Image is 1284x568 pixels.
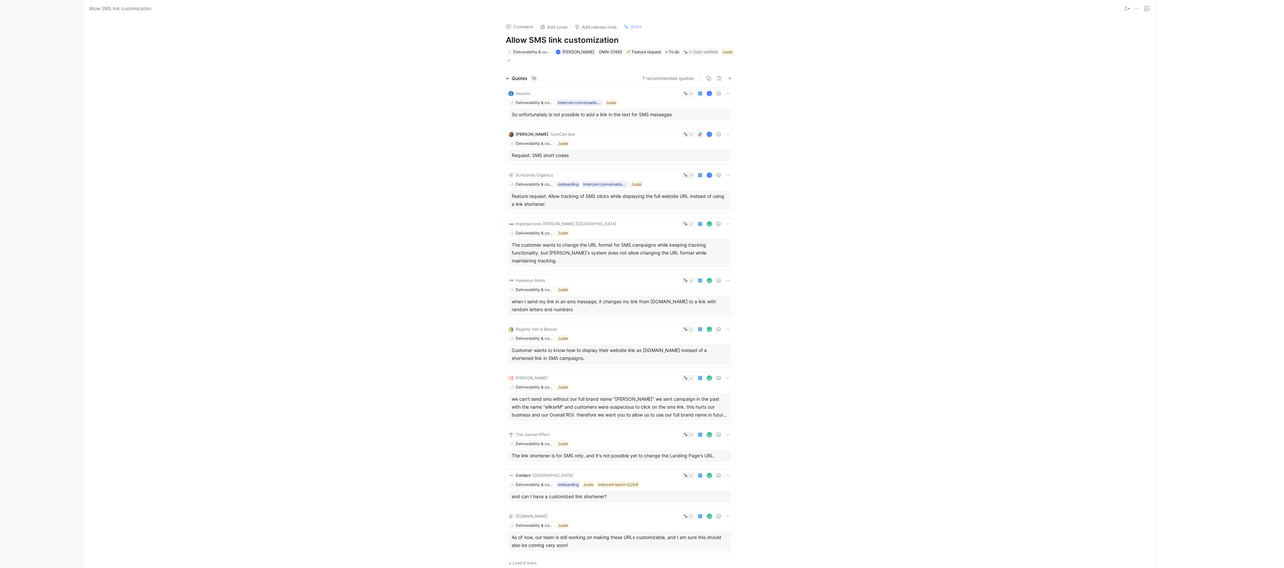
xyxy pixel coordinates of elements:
div: Schizandu Organics [516,172,553,178]
div: Juste [631,181,642,188]
div: The Journal Effect [516,431,550,438]
img: logo [508,91,514,96]
div: Juste [606,99,616,106]
div: we can't send sms without our full brand name "[PERSON_NAME]" we sent campaign in the past with t... [512,395,728,419]
button: 7 recommended quotes [642,74,694,82]
span: Load 6 more [513,560,537,566]
div: Deliverability & compliance [516,384,553,391]
div: Deliverability & compliance [516,522,553,529]
div: Juste [558,140,568,147]
div: Deliverability & compliance [513,49,550,55]
span: · SureCart test [549,132,575,137]
img: avatar [707,514,711,519]
div: OMN-27465 [599,49,622,55]
div: Request: SMS short codes [512,151,728,159]
div: Feature request [627,49,661,55]
span: To do [669,49,679,55]
span: Allow SMS link customization [89,5,151,13]
div: K [707,92,711,96]
div: 16 [530,75,537,82]
div: Customer wants to know how to display their website link as [DOMAIN_NAME] instead of a shortened ... [512,346,728,362]
span: [PERSON_NAME] [562,49,594,54]
div: Juste [722,49,732,55]
div: Seaonic [516,90,531,97]
span: [PERSON_NAME] [516,132,549,137]
div: [DOMAIN_NAME] [516,513,548,520]
span: Contact [516,473,530,478]
div: onboarding [558,181,579,188]
div: Deliverability & compliance [516,441,553,447]
div: Juste [558,384,568,391]
img: logo [508,327,514,332]
div: Deliverability & compliance [516,181,553,188]
div: and can I have a customized link shortener? [512,493,728,500]
div: Deliverability & compliance [516,335,553,342]
div: C [508,173,514,178]
button: Load 6 more [506,559,539,567]
div: K [707,173,711,177]
div: onboarding [558,481,579,488]
button: Comment [503,22,536,31]
img: avatar [707,376,711,380]
img: logo [508,278,514,283]
img: logo [508,473,514,478]
div: Juste [583,481,593,488]
div: Intercom conversation list between 25_06_16-06_24 paying brands 250625 - Conversation data 1 [DAT... [583,181,627,188]
div: R [556,50,560,54]
h1: Allow SMS link customization [506,35,734,45]
img: avatar [707,433,711,437]
button: Add release note [572,22,620,32]
img: avatar [707,279,711,283]
img: logo [508,375,514,381]
div: The customer wants to change the URL format for SMS campaigns while keeping tracking functionalit... [512,241,728,265]
div: Importaciones [PERSON_NAME] [GEOGRAPHIC_DATA] [516,221,616,227]
button: Write [620,22,645,31]
img: avatar [707,327,711,332]
img: 8168733663683_28676e24b4d766811bd3_192.jpg [508,132,514,137]
div: Juste [558,335,568,342]
div: Hawkeye Alerts [516,277,545,284]
img: logo [508,432,514,437]
div: So unfortunately is not possible to add a link in the text for SMS messages [512,111,728,119]
div: The link shortener is for SMS only, and it's not possible yet to change the Landing Page's URL. [512,452,728,460]
div: K [707,132,711,137]
div: 🌱Feature request [625,49,662,55]
div: To do [664,49,680,55]
div: when I send my link in an sms message, it changes my link from [DOMAIN_NAME] to a link with rando... [512,298,728,313]
div: [PERSON_NAME] [516,375,548,381]
div: Juste [558,230,568,236]
img: 🌱 [627,50,631,54]
div: Intercom conversation list between 25_05_15-06_01 paying brands 250602 - Conversationd data pt1 [... [558,99,601,106]
div: Quotes [512,74,537,82]
div: User-verified [693,49,718,55]
div: As of now, our team is still working on making these URLs customizable, and I am sure this should... [512,533,728,549]
div: Juste [558,286,568,293]
div: Deliverability & compliance [516,481,553,488]
div: Deliverability & compliance [516,286,553,293]
div: Deliverability & compliance [516,140,553,147]
div: C [508,514,514,519]
img: avatar [707,222,711,226]
div: Deliverability & compliance [516,230,553,236]
img: avatar [707,473,711,478]
div: Regality Hair & Beauty [516,326,557,333]
img: logo [508,221,514,227]
div: Juste [558,522,568,529]
span: · [GEOGRAPHIC_DATA] [530,473,573,478]
div: Juste [558,441,568,447]
div: Feature request: Allow tracking of SMS clicks while displaying the full website URL instead of us... [512,192,728,208]
button: Add cover [537,22,571,32]
div: Quotes16 [503,74,540,82]
div: Intercom batch 02/04 [598,481,638,488]
span: Write [631,24,642,30]
div: Deliverability & compliance [516,99,553,106]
